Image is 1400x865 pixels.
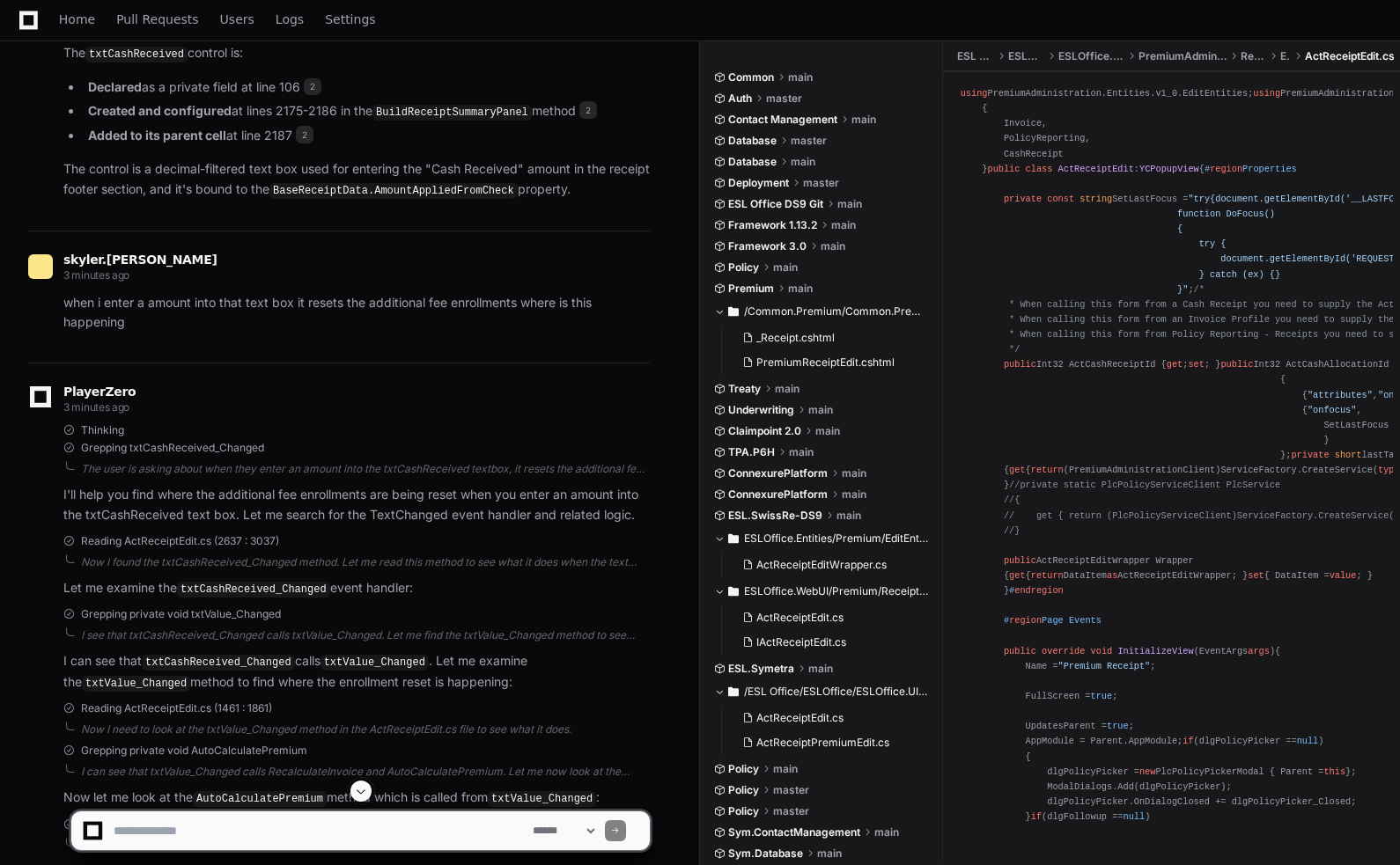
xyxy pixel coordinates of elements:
button: PremiumReceiptEdit.cshtml [735,350,919,375]
button: ESLOffice.WebUI/Premium/Receipt/Edit [714,577,930,605]
span: public [1004,646,1036,656]
li: at lines 2175-2186 in the method [83,101,650,122]
span: Premium [728,282,774,296]
span: ESL.SwissRe-DS9 [728,509,822,523]
span: Common [728,70,774,84]
span: Receipt [1241,49,1266,63]
span: ActReceiptEdit.cs [1305,49,1395,63]
span: ActReceiptEdit [1058,164,1134,174]
span: this [1323,766,1345,777]
span: ESL Office [957,49,995,63]
span: set [1188,359,1204,370]
span: get [1009,465,1025,475]
button: ActReceiptEdit.cs [735,706,919,730]
span: Logs [276,14,304,25]
span: 3 minutes ago [63,268,129,282]
span: Reading ActReceiptEdit.cs (1461 : 1861) [81,701,272,715]
span: null [1297,736,1319,746]
svg: Directory [728,528,739,549]
span: master [803,176,839,190]
span: Grepping txtCashReceived_Changed [81,441,264,455]
span: main [836,509,861,523]
span: "onfocus" [1308,405,1356,415]
span: ESLOffice.UI.v1_0 [1058,49,1124,63]
span: Framework 3.0 [728,239,807,253]
span: //private static PlcPolicyServiceClient PlcService [1009,480,1280,490]
span: ESL Office DS9 Git [728,197,823,211]
span: Contact Management [728,113,837,127]
p: I'll help you find where the additional fee enrollments are being reset when you enter an amount ... [63,485,650,525]
div: Now I found the txtCashReceived_Changed method. Let me read this method to see what it does when ... [81,555,650,569]
span: PremiumReceiptEdit.cshtml [756,356,895,370]
span: ActReceiptEdit.cs [756,611,844,625]
span: public [1004,555,1036,566]
code: txtCashReceived [85,47,188,62]
p: The control is a decimal-filtered text box used for entering the "Cash Received" amount in the re... [63,159,650,200]
span: ActReceiptEditWrapper.cs [756,558,887,572]
span: Thinking [81,423,124,437]
span: public [987,164,1020,174]
span: main [773,260,798,275]
span: Auth [728,92,752,106]
span: main [842,487,866,502]
span: InitializeView [1117,646,1193,656]
svg: Directory [728,681,739,702]
span: region [1210,164,1242,174]
li: at line 2187 [83,126,650,146]
span: 2 [579,101,597,119]
span: Home [59,14,95,25]
div: The user is asking about when they enter an amount into the txtCashReceived textbox, it resets th... [81,462,650,476]
span: PlayerZero [63,386,136,397]
span: if [1183,736,1193,746]
span: /ESL Office/ESLOffice/ESLOffice.UI.v1_0/PremiumAdministration/Receipt/Edit [744,685,930,699]
span: endregion [1014,585,1063,596]
span: Edit [1280,49,1291,63]
span: EventArgs [1199,646,1270,656]
span: //} [1004,525,1020,536]
span: PremiumAdministration [1138,49,1227,63]
code: txtCashReceived_Changed [142,655,295,671]
span: main [851,113,876,127]
span: main [775,382,799,396]
span: skyler.[PERSON_NAME] [63,253,217,267]
span: class [1026,164,1053,174]
span: Reading ActReceiptEdit.cs (2637 : 3037) [81,534,279,548]
span: Policy [728,762,759,776]
span: region [1009,615,1042,626]
p: The control is: [63,43,650,64]
span: Pull Requests [116,14,198,25]
span: IActReceiptEdit.cs [756,635,846,649]
span: args [1248,646,1270,656]
strong: Added to its parent cell [88,128,226,143]
span: Treaty [728,382,761,396]
span: 2 [296,126,313,143]
button: ActReceiptEdit.cs [735,605,919,630]
span: get [1009,570,1025,581]
code: txtValue_Changed [82,676,190,692]
span: set [1248,570,1264,581]
span: Deployment [728,176,789,190]
span: /Common.Premium/Common.Premium.WebUI/PremiumAdministration/Views/Receipt [744,304,930,319]
span: Database [728,134,777,148]
span: "attributes" [1308,390,1373,400]
span: ActReceiptEdit.cs [756,711,844,725]
span: _Receipt.cshtml [756,331,835,345]
button: ActReceiptPremiumEdit.cs [735,730,919,755]
span: Database [728,155,777,169]
span: Grepping private void txtValue_Changed [81,607,281,621]
span: get [1167,359,1183,370]
span: public [1220,359,1253,370]
span: main [808,662,833,676]
span: ESL.Symetra [728,662,794,676]
span: return [1031,465,1064,475]
span: ESLOffice.Entities/Premium/EditEntities [744,531,930,546]
span: 2 [304,78,321,96]
span: Users [220,14,254,25]
span: master [791,134,827,148]
span: main [821,239,845,253]
span: TPA.P6H [728,445,775,459]
button: /Common.Premium/Common.Premium.WebUI/PremiumAdministration/Views/Receipt [714,297,930,326]
span: Grepping private void AutoCalculatePremium [81,744,307,758]
span: Settings [325,14,375,25]
span: Claimpoint 2.0 [728,424,801,438]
